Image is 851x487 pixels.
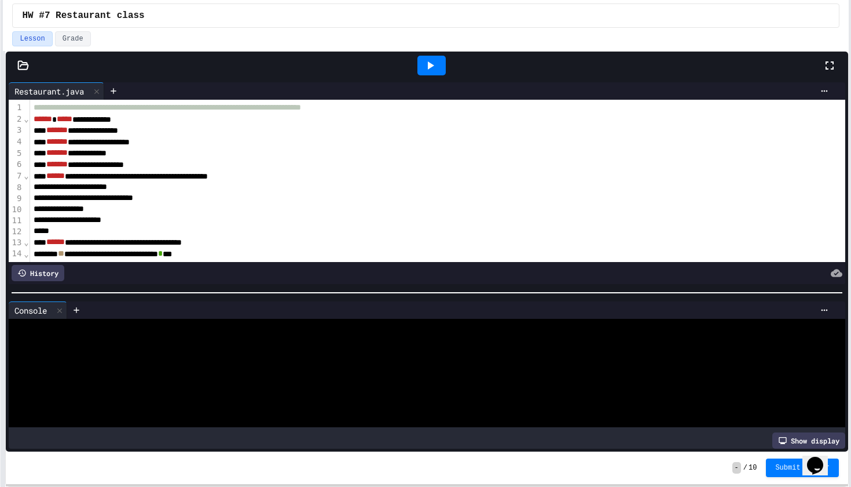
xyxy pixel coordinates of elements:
[775,463,830,473] span: Submit Answer
[766,459,839,477] button: Submit Answer
[732,462,741,474] span: -
[22,9,144,23] span: HW #7 Restaurant class
[749,463,757,473] span: 10
[55,31,91,46] button: Grade
[12,31,52,46] button: Lesson
[802,441,839,475] iframe: chat widget
[743,463,747,473] span: /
